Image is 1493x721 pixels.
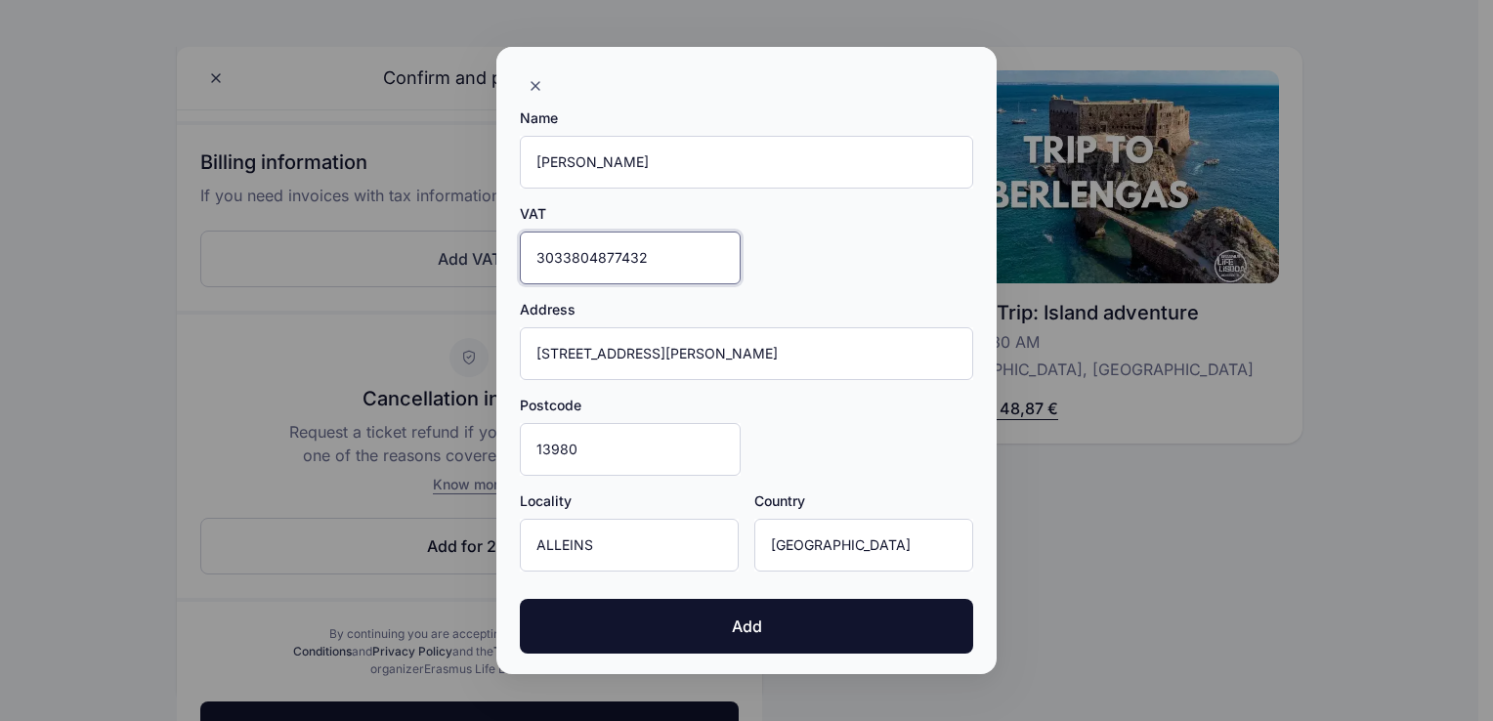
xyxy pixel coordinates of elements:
[520,396,581,415] label: Postcode
[520,136,973,189] input: Name
[520,327,973,380] input: Address
[520,491,572,511] label: Locality
[754,519,973,572] input: Country
[520,599,973,654] button: Add
[520,300,576,319] label: Address
[520,519,739,572] input: Locality
[520,108,558,128] label: Name
[732,615,762,638] span: Add
[520,232,741,284] input: VAT
[520,423,741,476] input: Postcode
[520,204,546,224] label: VAT
[754,491,805,511] label: Country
